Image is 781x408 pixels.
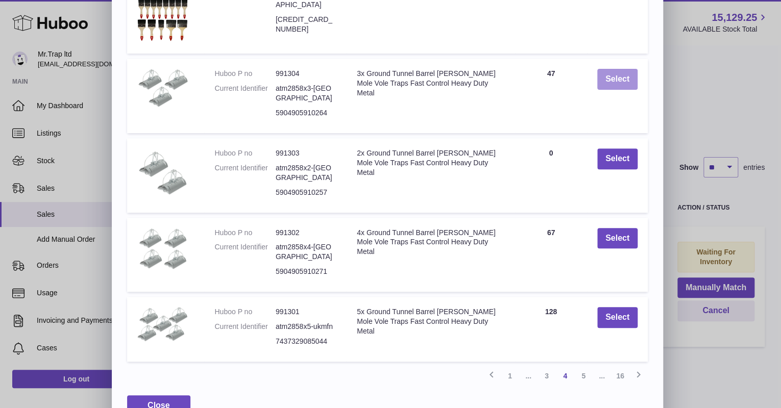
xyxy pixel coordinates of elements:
td: 47 [515,59,587,133]
dd: atm2858x3-[GEOGRAPHIC_DATA] [276,84,336,103]
td: 67 [515,218,587,292]
button: Select [597,69,638,90]
dd: 991302 [276,228,336,238]
dt: Current Identifier [214,84,275,103]
td: 0 [515,138,587,213]
div: 2x Ground Tunnel Barrel [PERSON_NAME] Mole Vole Traps Fast Control Heavy Duty Metal [357,148,505,177]
button: Select [597,307,638,328]
a: 5 [574,367,593,385]
dt: Huboo P no [214,148,275,158]
dd: atm2858x5-ukmfn [276,322,336,331]
dt: Huboo P no [214,307,275,317]
a: 16 [611,367,629,385]
span: ... [519,367,538,385]
img: 5x Ground Tunnel Barrel Duffus Mole Vole Traps Fast Control Heavy Duty Metal [137,307,188,342]
img: 3x Ground Tunnel Barrel Duffus Mole Vole Traps Fast Control Heavy Duty Metal [137,69,188,107]
dt: Current Identifier [214,242,275,262]
dd: 991301 [276,307,336,317]
button: Select [597,228,638,249]
dd: atm2858x4-[GEOGRAPHIC_DATA] [276,242,336,262]
dd: 5904905910257 [276,188,336,197]
button: Select [597,148,638,169]
dd: atm2858x2-[GEOGRAPHIC_DATA] [276,163,336,183]
img: 2x Ground Tunnel Barrel Duffus Mole Vole Traps Fast Control Heavy Duty Metal [137,148,188,196]
dd: 5904905910264 [276,108,336,118]
td: 128 [515,297,587,362]
div: 3x Ground Tunnel Barrel [PERSON_NAME] Mole Vole Traps Fast Control Heavy Duty Metal [357,69,505,98]
dd: [CREDIT_CARD_NUMBER] [276,15,336,34]
a: 1 [501,367,519,385]
div: 5x Ground Tunnel Barrel [PERSON_NAME] Mole Vole Traps Fast Control Heavy Duty Metal [357,307,505,336]
dt: Huboo P no [214,228,275,238]
dd: 7437329085044 [276,337,336,346]
dt: Current Identifier [214,322,275,331]
div: 4x Ground Tunnel Barrel [PERSON_NAME] Mole Vole Traps Fast Control Heavy Duty Metal [357,228,505,257]
dt: Huboo P no [214,69,275,79]
dd: 991303 [276,148,336,158]
a: 3 [538,367,556,385]
dd: 5904905910271 [276,267,336,276]
dd: 991304 [276,69,336,79]
span: ... [593,367,611,385]
img: 4x Ground Tunnel Barrel Duffus Mole Vole Traps Fast Control Heavy Duty Metal [137,228,188,269]
a: 4 [556,367,574,385]
dt: Current Identifier [214,163,275,183]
